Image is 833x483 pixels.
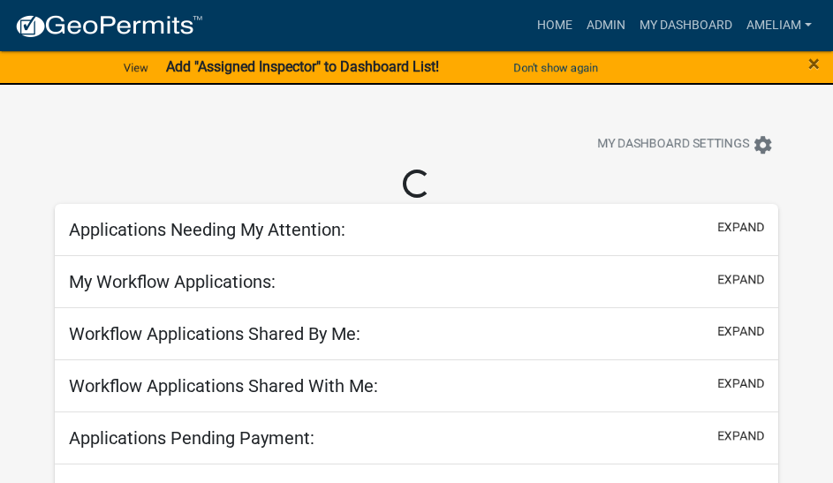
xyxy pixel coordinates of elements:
[579,9,632,42] a: Admin
[530,9,579,42] a: Home
[597,134,749,155] span: My Dashboard Settings
[117,53,155,82] a: View
[69,427,314,449] h5: Applications Pending Payment:
[632,9,739,42] a: My Dashboard
[717,322,764,341] button: expand
[69,271,276,292] h5: My Workflow Applications:
[166,58,439,75] strong: Add "Assigned Inspector" to Dashboard List!
[717,270,764,289] button: expand
[69,219,345,240] h5: Applications Needing My Attention:
[506,53,605,82] button: Don't show again
[583,127,788,162] button: My Dashboard Settingssettings
[808,53,820,74] button: Close
[717,374,764,393] button: expand
[739,9,819,42] a: AmeliaM
[69,323,360,344] h5: Workflow Applications Shared By Me:
[808,51,820,76] span: ×
[753,134,774,155] i: settings
[69,375,378,396] h5: Workflow Applications Shared With Me:
[717,218,764,237] button: expand
[717,426,764,445] button: expand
